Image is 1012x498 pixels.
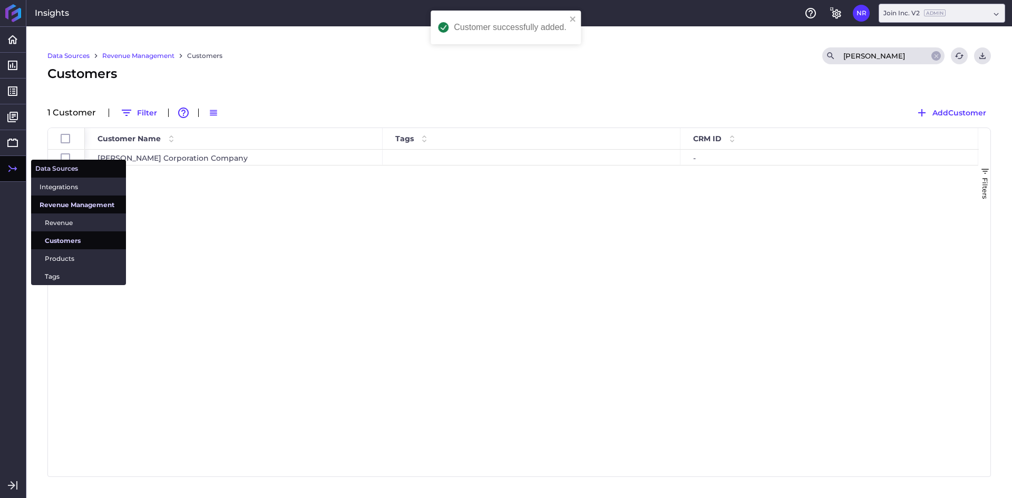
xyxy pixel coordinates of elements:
span: Customer Name [98,134,161,143]
button: Search by [822,47,839,64]
div: Join Inc. V2 [883,8,946,18]
span: Add Customer [932,107,986,119]
button: close [570,15,577,25]
button: General Settings [828,5,844,22]
button: Filter [115,104,162,121]
div: Press SPACE to select this row. [85,150,978,165]
span: Customers [47,64,117,83]
button: User Menu [974,47,991,64]
span: Tags [395,134,414,143]
div: - [680,150,978,165]
ins: Admin [924,9,946,16]
div: Press SPACE to select this row. [48,150,85,165]
div: [PERSON_NAME] Corporation Company [85,150,383,165]
button: Refresh [951,47,968,64]
button: Help [802,5,819,22]
button: AddCustomer [911,104,991,121]
div: 1 Customer [47,109,102,117]
a: Revenue Management [102,51,174,61]
button: User Menu [853,5,870,22]
div: Dropdown select [879,4,1005,23]
span: Filters [981,178,989,199]
button: Close search [931,51,941,61]
a: Customers [187,51,222,61]
span: CRM ID [693,134,722,143]
div: Customer successfully added. [454,23,566,32]
a: Data Sources [47,51,90,61]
